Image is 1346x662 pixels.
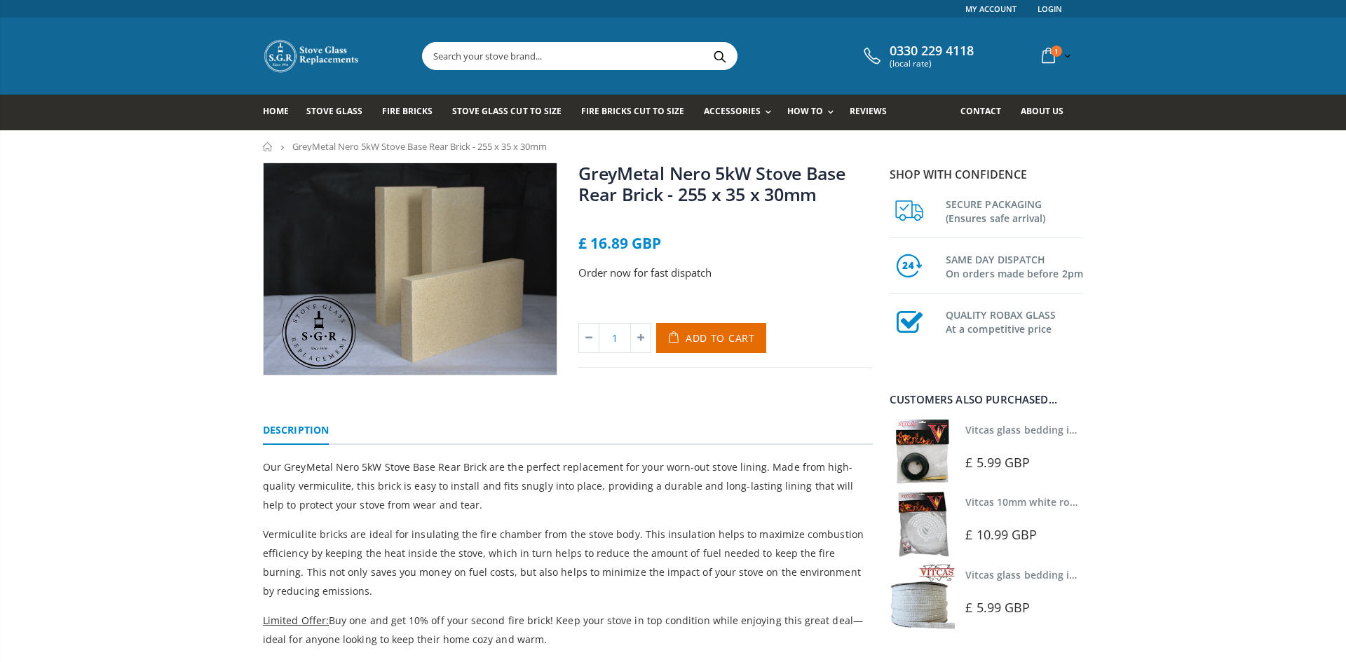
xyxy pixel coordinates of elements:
a: Stove Glass [306,95,373,130]
a: Vitcas glass bedding in tape - 2mm x 10mm x 2 meters [965,423,1227,436]
a: Contact [960,95,1012,130]
img: Vitcas stove glass bedding in tape [890,564,955,629]
a: Accessories [704,95,778,130]
a: Reviews [850,95,897,130]
span: 1 [1051,46,1062,57]
span: £ 5.99 GBP [965,599,1030,616]
span: Add to Cart [686,331,755,345]
span: How To [787,105,823,117]
span: GreyMetal Nero 5kW Stove Base Rear Brick - 255 x 35 x 30mm [292,140,547,153]
a: 0330 229 4118 (local rate) [860,43,974,69]
a: How To [787,95,841,130]
span: £ 10.99 GBP [965,526,1037,543]
h3: SECURE PACKAGING (Ensures safe arrival) [946,195,1083,226]
span: Accessories [704,105,761,117]
span: (local rate) [890,59,974,69]
p: Our GreyMetal Nero 5kW Stove Base Rear Brick are the perfect replacement for your worn-out stove ... [263,457,873,514]
a: About us [1021,95,1074,130]
span: Home [263,105,289,117]
a: Vitcas 10mm white rope kit - includes rope seal and glue! [965,495,1240,509]
div: Customers also purchased... [890,394,1083,405]
a: GreyMetal Nero 5kW Stove Base Rear Brick - 255 x 35 x 30mm [578,161,845,206]
a: Fire Bricks [382,95,443,130]
a: Vitcas glass bedding in tape - 2mm x 15mm x 2 meters (White) [965,568,1263,581]
p: Order now for fast dispatch [578,265,873,281]
span: Fire Bricks Cut To Size [581,105,684,117]
span: £ 16.89 GBP [578,233,661,253]
span: Stove Glass Cut To Size [452,105,561,117]
a: Home [263,95,299,130]
h3: QUALITY ROBAX GLASS At a competitive price [946,305,1083,336]
p: Buy one and get 10% off your second fire brick! Keep your stove in top condition while enjoying t... [263,611,873,649]
span: Fire Bricks [382,105,433,117]
button: Add to Cart [656,323,766,353]
a: Fire Bricks Cut To Size [581,95,695,130]
a: Stove Glass Cut To Size [452,95,571,130]
a: Home [263,142,273,151]
img: Stove Glass Replacement [263,39,361,74]
span: Contact [960,105,1001,117]
span: 0330 229 4118 [890,43,974,59]
a: Description [263,417,329,445]
span: Reviews [850,105,887,117]
img: Vitcas stove glass bedding in tape [890,419,955,484]
span: Limited Offer: [263,614,329,627]
button: Search [704,43,735,69]
a: 1 [1036,42,1074,69]
span: About us [1021,105,1063,117]
p: Vermiculite bricks are ideal for insulating the fire chamber from the stove body. This insulation... [263,525,873,600]
p: Shop with confidence [890,166,1083,183]
img: Vitcas white rope, glue and gloves kit 10mm [890,491,955,556]
span: £ 5.99 GBP [965,454,1030,471]
img: 3_fire_bricks-2-min_ec3e3344-e644-4eaf-9b5f-d7bbca7d72a9_800x_crop_center.jpg [264,163,557,375]
h3: SAME DAY DISPATCH On orders made before 2pm [946,250,1083,281]
input: Search your stove brand... [423,43,894,69]
span: Stove Glass [306,105,362,117]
